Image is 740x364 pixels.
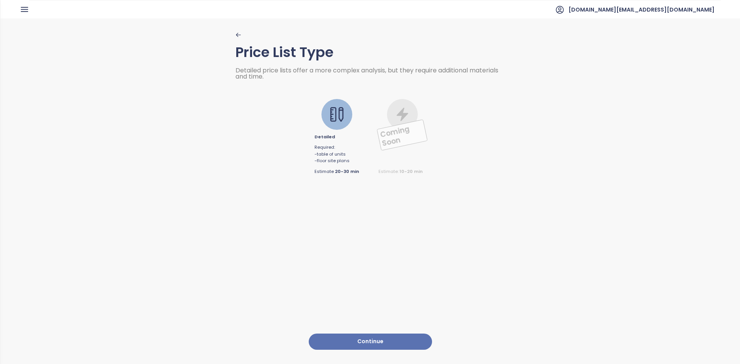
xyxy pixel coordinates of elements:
[314,140,359,151] span: Required :
[314,164,359,175] span: Estimate
[314,158,359,164] span: - floor site plans
[377,119,427,151] span: Coming Soon
[400,168,423,174] span: 10-20 min
[335,168,359,174] span: 20-30 min
[314,134,359,141] span: Detailed
[235,67,505,80] span: Detailed price lists offer a more complex analysis, but they require additional materials and time.
[314,151,359,158] span: - table of units
[235,42,505,64] h1: Price List Type
[309,334,432,350] button: Continue
[568,0,715,19] span: [DOMAIN_NAME][EMAIL_ADDRESS][DOMAIN_NAME]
